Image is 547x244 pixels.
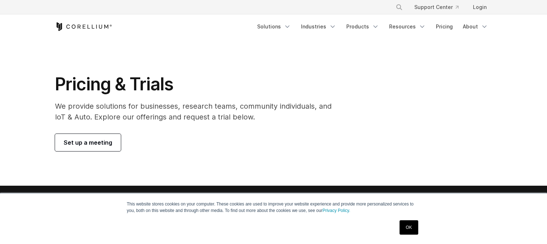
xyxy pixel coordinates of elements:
a: About [459,20,492,33]
a: Support Center [409,1,464,14]
p: This website stores cookies on your computer. These cookies are used to improve your website expe... [127,201,420,214]
a: Pricing [432,20,457,33]
div: Navigation Menu [387,1,492,14]
a: Privacy Policy. [323,208,350,213]
a: Resources [385,20,430,33]
a: Industries [297,20,341,33]
a: Corellium Home [55,22,112,31]
a: OK [400,220,418,235]
button: Search [393,1,406,14]
a: Login [467,1,492,14]
div: Navigation Menu [253,20,492,33]
a: Products [342,20,383,33]
span: Set up a meeting [64,138,112,147]
p: We provide solutions for businesses, research teams, community individuals, and IoT & Auto. Explo... [55,101,342,122]
h1: Pricing & Trials [55,73,342,95]
a: Solutions [253,20,295,33]
a: Set up a meeting [55,134,121,151]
